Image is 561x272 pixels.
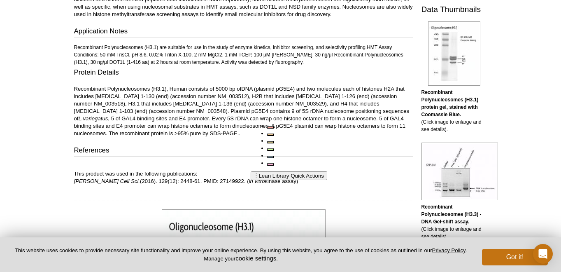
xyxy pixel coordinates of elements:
[432,247,466,253] a: Privacy Policy
[13,247,468,263] p: This website uses cookies to provide necessary site functionality and improve your online experie...
[421,89,487,133] p: (Click image to enlarge and see details).
[421,204,482,225] b: Recombinant Polynucleosomes (H3.3) - DNA Gel-shift assay.
[421,6,487,13] h2: Data Thumbnails
[74,26,413,38] h3: Application Notes
[428,21,480,86] img: Recombinant Polynucleosomes (H3.1) protein gel.
[79,115,108,122] i: variegatus
[79,115,83,122] span: L.
[74,145,413,157] h3: References
[421,143,498,200] img: Recombinant Polynucleosomes (H3.3) - DNA Gel-shift assay
[74,68,413,79] h3: Protein Details
[421,89,479,117] b: Recombinant Polynucleosomes (H3.1) protein gel, stained with Coomassie Blue.
[533,244,553,264] div: Open Intercom Messenger
[74,85,413,137] p: Recombinant Polynucleosomes (H3.1), Human consists of 5000 bp of , 5 of GAL4 binding sites and E4...
[482,249,548,265] button: Got it!
[74,86,410,122] span: DNA (plasmid pG5E4) and two molecules each of histones H2A that includes [MEDICAL_DATA] 1-130 (en...
[235,255,276,262] button: cookie settings
[74,163,413,185] p: This product was used in the following publications: (2016). 129(12): 2448-61. PMID: 27149922. ( ...
[249,178,265,184] i: in vitro
[421,203,487,240] p: (Click image to enlarge and see details).
[74,178,140,184] i: [PERSON_NAME] Cell Sci.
